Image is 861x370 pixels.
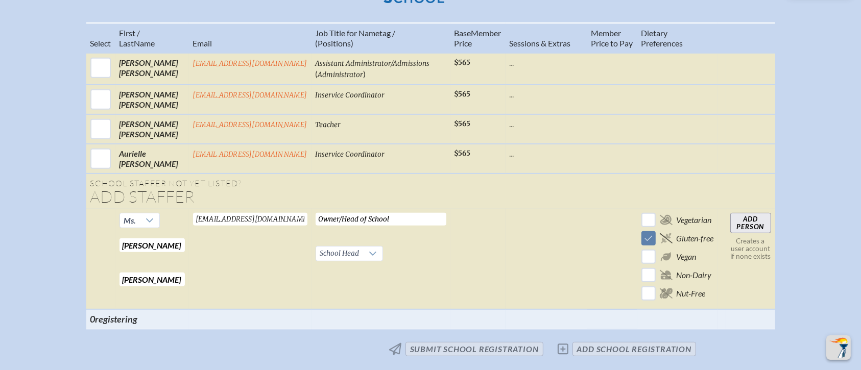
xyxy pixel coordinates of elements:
input: Job Title for Nametag (40 chars max) [316,213,446,226]
span: Vegan [677,252,697,262]
span: Ms. [120,213,140,228]
span: Select [90,38,111,48]
a: [EMAIL_ADDRESS][DOMAIN_NAME] [193,120,307,129]
p: Creates a user account if none exists [730,237,771,260]
input: Email [193,213,307,226]
th: Job Title for Nametag / (Positions) [312,23,450,53]
p: ... [510,149,583,159]
span: Inservice Coordinator [316,91,385,100]
th: Sessions & Extras [506,23,587,53]
span: Teacher [316,120,341,129]
input: Add Person [730,213,771,233]
span: ( [316,69,318,79]
img: To the top [828,337,849,358]
span: School Head [316,246,364,261]
span: Assistant Administrator/Admissions [316,59,430,68]
span: Ms. [124,215,136,225]
span: $565 [455,58,471,67]
a: [EMAIL_ADDRESS][DOMAIN_NAME] [193,59,307,68]
td: [PERSON_NAME] [PERSON_NAME] [115,53,189,85]
input: Last Name [119,273,185,286]
p: ... [510,58,583,68]
span: registering [95,313,138,325]
p: ... [510,89,583,100]
button: Scroll Top [826,335,851,360]
th: Member Price to Pay [587,23,637,53]
span: Last [119,38,134,48]
span: Administrator [318,70,364,79]
span: $565 [455,90,471,98]
a: [EMAIL_ADDRESS][DOMAIN_NAME] [193,91,307,100]
th: Email [189,23,312,53]
span: Base [455,28,471,38]
th: Memb [450,23,506,53]
input: First Name [119,238,185,252]
span: $565 [455,149,471,158]
span: ary Preferences [641,28,683,48]
td: [PERSON_NAME] [PERSON_NAME] [115,114,189,144]
span: Vegetarian [677,215,712,225]
a: [EMAIL_ADDRESS][DOMAIN_NAME] [193,150,307,159]
span: Gluten-free [677,233,714,243]
span: er [494,28,501,38]
th: Diet [637,23,718,53]
span: Inservice Coordinator [316,150,385,159]
th: 0 [86,309,189,329]
span: $565 [455,119,471,128]
span: Price [455,38,472,48]
th: Name [115,23,189,53]
td: [PERSON_NAME] [PERSON_NAME] [115,85,189,114]
span: First / [119,28,140,38]
span: Non-Dairy [677,270,712,280]
p: ... [510,119,583,129]
span: ) [364,69,366,79]
td: Aurielle [PERSON_NAME] [115,144,189,174]
span: Nut-Free [677,288,706,299]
